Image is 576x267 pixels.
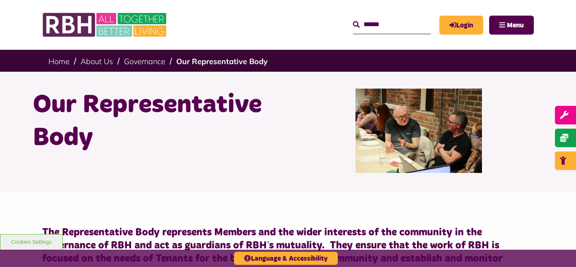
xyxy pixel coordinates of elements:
span: Menu [507,22,524,29]
a: About Us [81,57,113,66]
img: RBH [42,8,169,41]
button: Language & Accessibility [234,252,338,265]
a: Our Representative Body [176,57,268,66]
img: Rep Body [355,89,482,173]
h1: Our Representative Body [33,89,282,154]
a: Home [48,57,70,66]
a: MyRBH [439,16,483,35]
iframe: Netcall Web Assistant for live chat [538,229,576,267]
button: Navigation [489,16,534,35]
a: Governance [124,57,165,66]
